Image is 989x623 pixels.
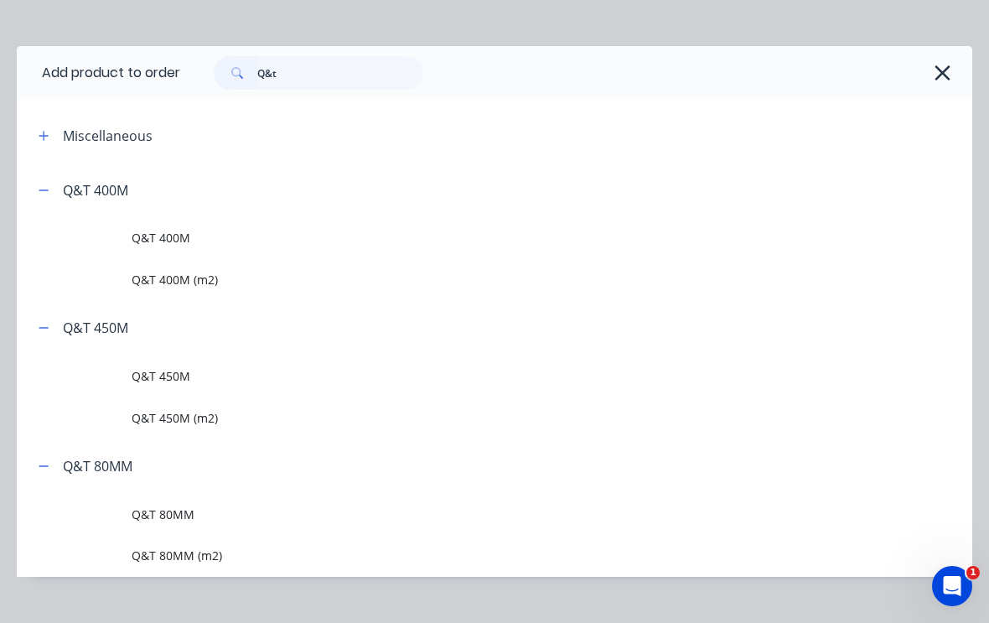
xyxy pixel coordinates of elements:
div: Q&T 400M [63,180,128,200]
div: Miscellaneous [63,126,153,146]
div: Q&T 80MM [63,456,132,476]
input: Search... [257,56,423,90]
span: Q&T 450M (m2) [132,409,805,427]
span: Q&T 400M (m2) [132,271,805,288]
span: 1 [966,566,980,579]
span: Q&T 400M [132,229,805,247]
span: Q&T 80MM (m2) [132,547,805,564]
div: Add product to order [17,46,180,100]
iframe: Intercom live chat [932,566,972,606]
div: Q&T 450M [63,318,128,338]
span: Q&T 80MM [132,506,805,523]
span: Q&T 450M [132,367,805,385]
